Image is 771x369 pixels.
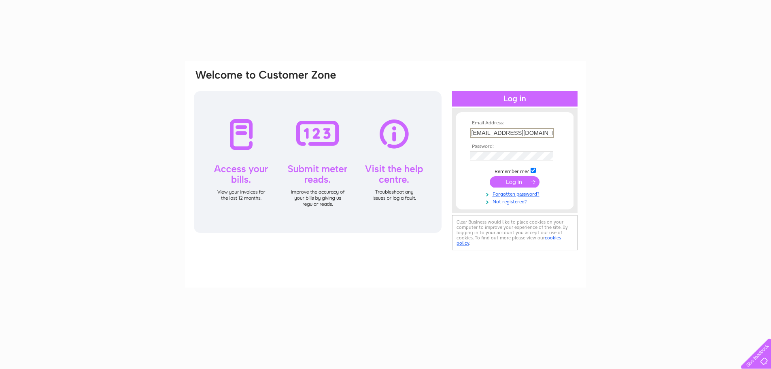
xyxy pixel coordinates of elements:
[452,215,578,250] div: Clear Business would like to place cookies on your computer to improve your experience of the sit...
[468,120,562,126] th: Email Address:
[470,190,562,197] a: Forgotten password?
[457,235,561,246] a: cookies policy
[468,166,562,175] td: Remember me?
[490,176,539,188] input: Submit
[470,197,562,205] a: Not registered?
[468,144,562,149] th: Password:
